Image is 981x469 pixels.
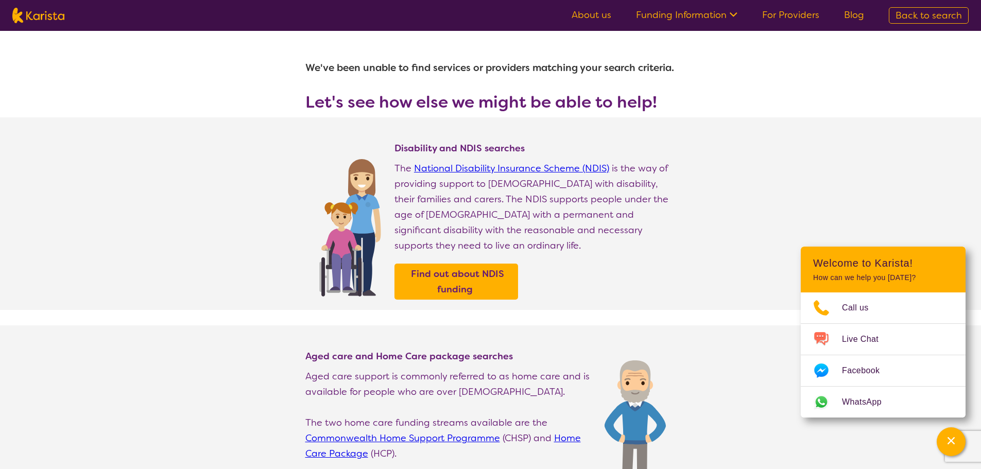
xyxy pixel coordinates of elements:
[397,266,515,297] a: Find out about NDIS funding
[572,9,611,21] a: About us
[801,387,966,418] a: Web link opens in a new tab.
[12,8,64,23] img: Karista logo
[305,415,594,461] p: The two home care funding streams available are the (CHSP) and (HCP).
[762,9,819,21] a: For Providers
[937,427,966,456] button: Channel Menu
[889,7,969,24] a: Back to search
[305,56,676,80] h1: We've been unable to find services or providers matching your search criteria.
[842,394,894,410] span: WhatsApp
[896,9,962,22] span: Back to search
[813,257,953,269] h2: Welcome to Karista!
[394,142,676,154] h4: Disability and NDIS searches
[801,247,966,418] div: Channel Menu
[305,93,676,111] h3: Let's see how else we might be able to help!
[801,292,966,418] ul: Choose channel
[842,363,892,378] span: Facebook
[394,161,676,253] p: The is the way of providing support to [DEMOGRAPHIC_DATA] with disability, their families and car...
[813,273,953,282] p: How can we help you [DATE]?
[411,268,504,296] b: Find out about NDIS funding
[844,9,864,21] a: Blog
[636,9,737,21] a: Funding Information
[316,152,384,297] img: Find NDIS and Disability services and providers
[414,162,609,175] a: National Disability Insurance Scheme (NDIS)
[305,350,594,362] h4: Aged care and Home Care package searches
[842,300,881,316] span: Call us
[842,332,891,347] span: Live Chat
[305,369,594,399] p: Aged care support is commonly referred to as home care and is available for people who are over [...
[305,432,500,444] a: Commonwealth Home Support Programme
